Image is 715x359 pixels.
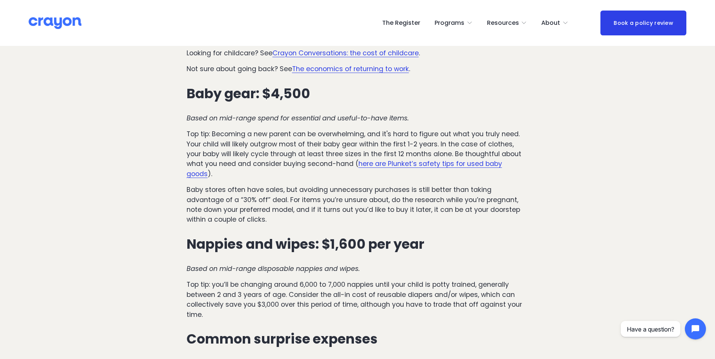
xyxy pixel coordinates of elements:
p: Not sure about going back? See . [187,64,529,74]
a: The Register [382,17,420,29]
p: Looking for childcare? See . [187,48,529,58]
span: About [541,18,560,29]
span: Programs [435,18,464,29]
em: Based on mid-range spend for essential and useful-to-have items. [187,114,409,123]
a: folder dropdown [487,17,527,29]
p: Top tip: Becoming a new parent can be overwhelming, and it's hard to figure out what you truly ne... [187,129,529,179]
a: folder dropdown [541,17,568,29]
a: folder dropdown [435,17,473,29]
h3: Baby gear: $4,500 [187,86,529,101]
span: Resources [487,18,519,29]
h3: Nappies and wipes: $1,600 per year [187,237,529,252]
p: Baby stores often have sales, but avoiding unnecessary purchases is still better than taking adva... [187,185,529,225]
a: Book a policy review [600,11,686,35]
em: Based on mid-range disposable nappies and wipes. [187,264,360,273]
a: here are Plunket’s safety tips for used baby goods [187,159,502,178]
a: The economics of returning to work [292,64,409,73]
h3: Common surprise expenses [187,332,529,347]
p: Top tip: you’ll be changing around 6,000 to 7,000 nappies until your child is potty trained, gene... [187,280,529,319]
img: Crayon [29,17,81,30]
a: Crayon Conversations: the cost of childcare [273,49,419,58]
